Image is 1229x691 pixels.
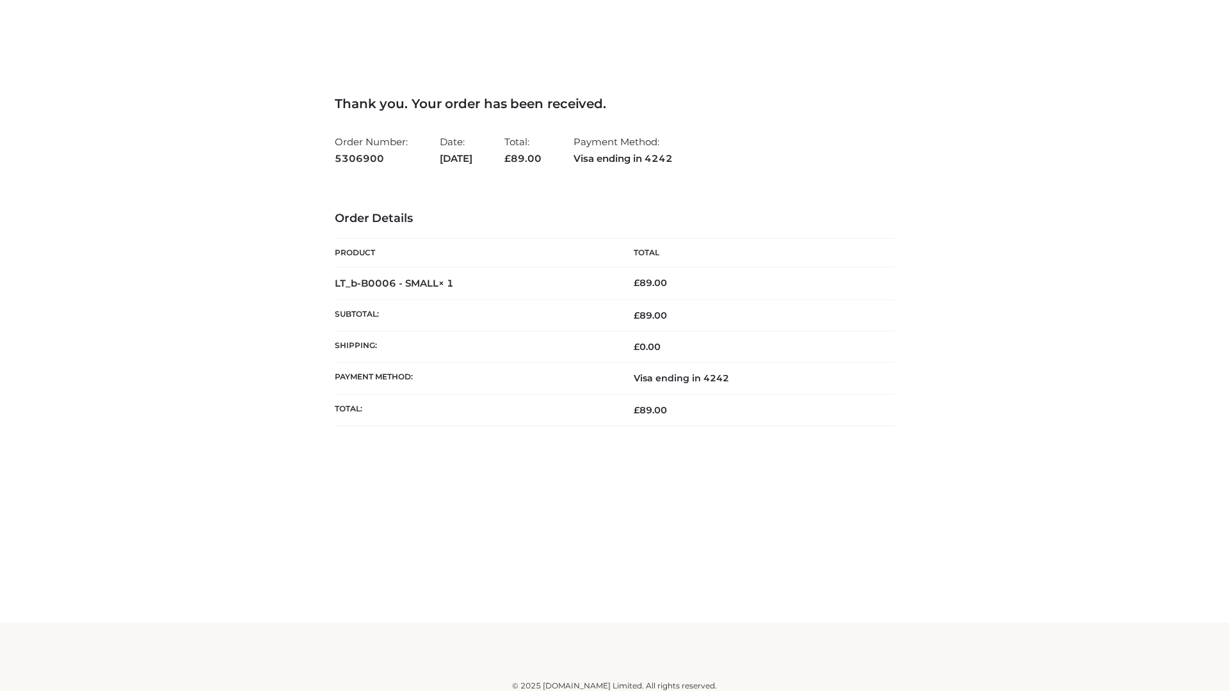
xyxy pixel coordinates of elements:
strong: LT_b-B0006 - SMALL [335,277,454,289]
li: Total: [504,131,542,170]
th: Shipping: [335,331,614,363]
th: Total: [335,394,614,425]
th: Total [614,239,894,267]
th: Product [335,239,614,267]
span: £ [634,310,639,321]
h3: Order Details [335,212,894,226]
strong: 5306900 [335,150,408,167]
span: 89.00 [634,404,667,416]
span: £ [504,152,511,164]
strong: × 1 [438,277,454,289]
strong: [DATE] [440,150,472,167]
li: Payment Method: [574,131,673,170]
span: 89.00 [634,310,667,321]
li: Date: [440,131,472,170]
th: Payment method: [335,363,614,394]
strong: Visa ending in 4242 [574,150,673,167]
td: Visa ending in 4242 [614,363,894,394]
span: £ [634,277,639,289]
bdi: 0.00 [634,341,661,353]
li: Order Number: [335,131,408,170]
span: £ [634,341,639,353]
span: 89.00 [504,152,542,164]
span: £ [634,404,639,416]
th: Subtotal: [335,299,614,331]
h3: Thank you. Your order has been received. [335,96,894,111]
bdi: 89.00 [634,277,667,289]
